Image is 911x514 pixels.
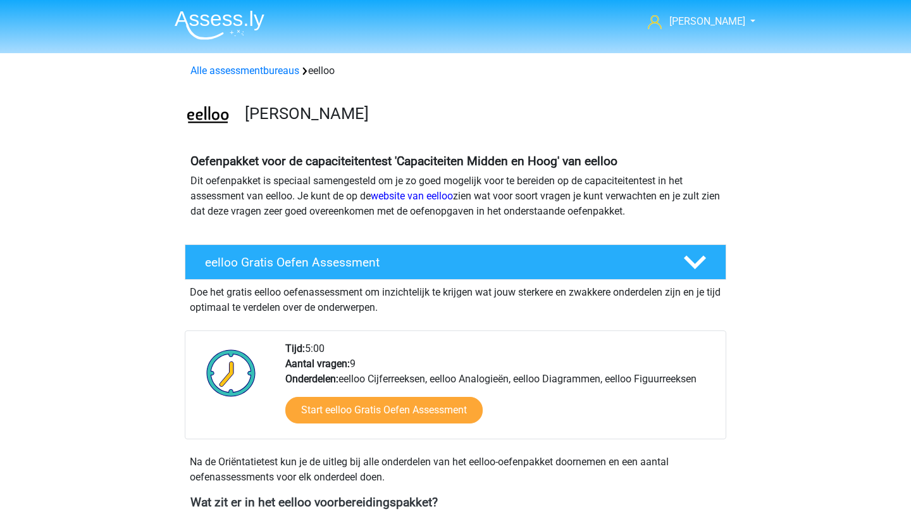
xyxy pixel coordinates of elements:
a: [PERSON_NAME] [643,14,747,29]
div: Na de Oriëntatietest kun je de uitleg bij alle onderdelen van het eelloo-oefenpakket doornemen en... [185,454,726,485]
div: 5:00 9 eelloo Cijferreeksen, eelloo Analogieën, eelloo Diagrammen, eelloo Figuurreeksen [276,341,725,439]
span: [PERSON_NAME] [669,15,745,27]
a: website van eelloo [371,190,453,202]
h4: eelloo Gratis Oefen Assessment [205,255,663,270]
img: Klok [199,341,263,404]
img: eelloo.png [185,94,230,139]
b: Tijd: [285,342,305,354]
p: Dit oefenpakket is speciaal samengesteld om je zo goed mogelijk voor te bereiden op de capaciteit... [190,173,721,219]
a: Alle assessmentbureaus [190,65,299,77]
img: Assessly [175,10,264,40]
div: eelloo [185,63,726,78]
b: Onderdelen: [285,373,338,385]
h4: Wat zit er in het eelloo voorbereidingspakket? [190,495,721,510]
a: eelloo Gratis Oefen Assessment [180,244,731,280]
div: Doe het gratis eelloo oefenassessment om inzichtelijk te krijgen wat jouw sterkere en zwakkere on... [185,280,726,315]
a: Start eelloo Gratis Oefen Assessment [285,397,483,423]
b: Oefenpakket voor de capaciteitentest 'Capaciteiten Midden en Hoog' van eelloo [190,154,617,168]
b: Aantal vragen: [285,358,350,370]
h3: [PERSON_NAME] [245,104,716,123]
